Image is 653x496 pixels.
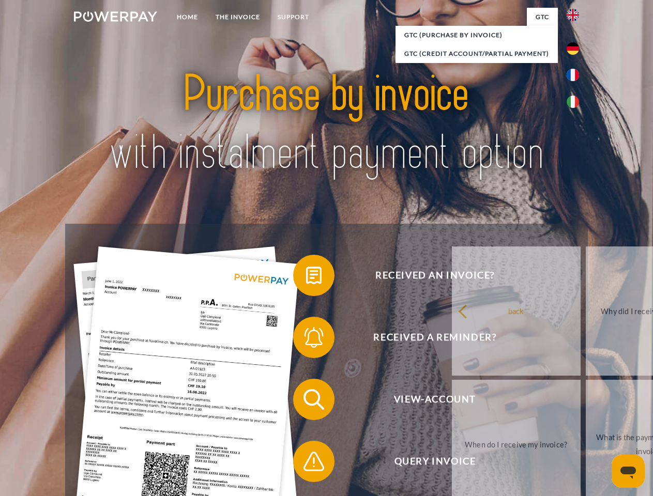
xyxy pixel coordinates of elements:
a: GTC [527,8,558,26]
button: Query Invoice [293,441,562,482]
a: Home [168,8,207,26]
span: View-Account [308,379,561,420]
img: it [567,96,579,108]
img: qb_bell.svg [301,324,327,350]
button: View-Account [293,379,562,420]
img: qb_search.svg [301,386,327,412]
img: qb_warning.svg [301,448,327,474]
img: qb_bill.svg [301,262,327,288]
span: Received an invoice? [308,255,561,296]
a: GTC (Credit account/partial payment) [396,44,558,63]
a: GTC (Purchase by invoice) [396,26,558,44]
img: fr [567,69,579,81]
a: THE INVOICE [207,8,269,26]
img: logo-powerpay-white.svg [74,11,157,22]
img: en [567,9,579,21]
div: When do I receive my invoice? [458,437,574,451]
img: de [567,42,579,55]
div: back [458,304,574,318]
button: Received a reminder? [293,317,562,358]
a: Support [269,8,318,26]
button: Received an invoice? [293,255,562,296]
iframe: Button to launch messaging window [612,455,645,488]
img: title-powerpay_en.svg [99,50,554,198]
span: Received a reminder? [308,317,561,358]
span: Query Invoice [308,441,561,482]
